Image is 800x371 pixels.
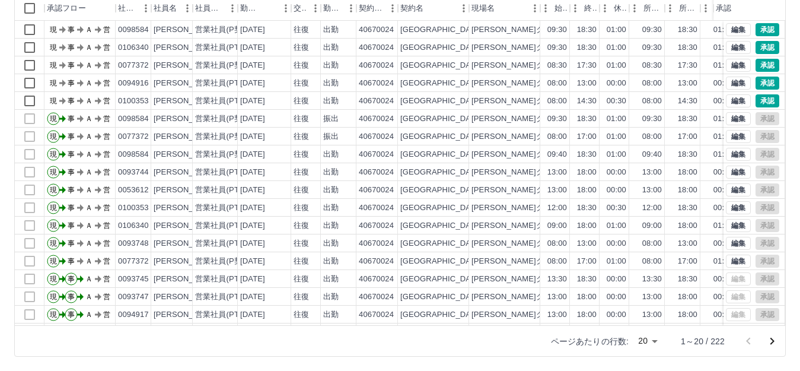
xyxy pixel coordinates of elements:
div: [GEOGRAPHIC_DATA] [400,167,482,178]
div: 0094916 [118,78,149,89]
div: 01:00 [713,220,733,232]
div: 往復 [294,113,309,125]
text: 事 [68,79,75,87]
text: 現 [50,221,57,230]
div: [GEOGRAPHIC_DATA] [400,149,482,160]
text: 事 [68,204,75,212]
div: 01:00 [607,60,626,71]
div: 00:30 [607,96,626,107]
div: 往復 [294,42,309,53]
div: 40670024 [359,185,394,196]
div: 営業社員(PT契約) [195,96,257,107]
text: 現 [50,26,57,34]
text: Ａ [85,43,93,52]
div: 13:00 [547,185,567,196]
div: 18:30 [678,202,697,214]
div: 00:30 [713,96,733,107]
div: [PERSON_NAME] [154,60,218,71]
text: 現 [50,79,57,87]
text: Ａ [85,132,93,141]
div: [PERSON_NAME] [154,42,218,53]
div: 出勤 [323,167,339,178]
div: 18:00 [678,185,697,196]
button: 編集 [726,59,751,72]
text: 営 [103,168,110,176]
text: Ａ [85,26,93,34]
div: 往復 [294,24,309,36]
div: 18:00 [577,185,597,196]
div: 08:00 [547,238,567,249]
text: 営 [103,61,110,69]
div: 01:00 [713,131,733,142]
div: 08:00 [547,131,567,142]
text: Ａ [85,150,93,158]
text: 事 [68,26,75,34]
div: 出勤 [323,185,339,196]
div: 08:00 [642,96,662,107]
div: [PERSON_NAME] [154,202,218,214]
div: 01:00 [607,131,626,142]
div: [GEOGRAPHIC_DATA] [400,113,482,125]
div: 営業社員(P契約) [195,24,253,36]
div: 00:00 [607,167,626,178]
div: 13:00 [642,185,662,196]
text: 事 [68,221,75,230]
div: [PERSON_NAME] [154,96,218,107]
div: 営業社員(PT契約) [195,78,257,89]
div: 40670024 [359,42,394,53]
text: 現 [50,204,57,212]
text: 現 [50,150,57,158]
text: 営 [103,221,110,230]
div: 09:30 [547,42,567,53]
text: 営 [103,132,110,141]
div: 0106340 [118,42,149,53]
button: 編集 [726,255,751,268]
div: 13:00 [547,167,567,178]
div: 18:00 [577,167,597,178]
div: [DATE] [240,60,265,71]
div: [DATE] [240,202,265,214]
div: 01:00 [607,220,626,232]
div: 40670024 [359,149,394,160]
div: 40670024 [359,96,394,107]
div: 営業社員(PT契約) [195,238,257,249]
div: 18:30 [678,24,697,36]
div: 営業社員(PT契約) [195,42,257,53]
div: [PERSON_NAME] [154,238,218,249]
text: Ａ [85,115,93,123]
div: [DATE] [240,24,265,36]
div: 営業社員(PT契約) [195,185,257,196]
div: 出勤 [323,42,339,53]
text: 事 [68,150,75,158]
div: [DATE] [240,220,265,232]
button: 編集 [726,77,751,90]
div: [PERSON_NAME] 幾 [154,149,234,160]
text: 現 [50,168,57,176]
text: Ａ [85,186,93,194]
div: 往復 [294,238,309,249]
div: [DATE] [240,131,265,142]
div: 営業社員(P契約) [195,60,253,71]
div: 12:00 [642,202,662,214]
div: 17:30 [678,60,697,71]
text: 事 [68,97,75,105]
div: [DATE] [240,78,265,89]
div: [GEOGRAPHIC_DATA] [400,60,482,71]
div: 18:30 [678,149,697,160]
div: 17:30 [577,60,597,71]
button: 編集 [726,148,751,161]
div: 09:30 [642,24,662,36]
text: Ａ [85,61,93,69]
text: 現 [50,43,57,52]
div: [PERSON_NAME] 幾 [154,113,234,125]
div: 12:00 [547,202,567,214]
div: [DATE] [240,149,265,160]
div: 40670024 [359,24,394,36]
div: 18:30 [577,149,597,160]
div: 00:30 [713,202,733,214]
div: 09:00 [547,220,567,232]
div: [PERSON_NAME]クラブ第２ [471,185,575,196]
text: 事 [68,115,75,123]
div: [GEOGRAPHIC_DATA] [400,185,482,196]
div: 18:30 [577,24,597,36]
